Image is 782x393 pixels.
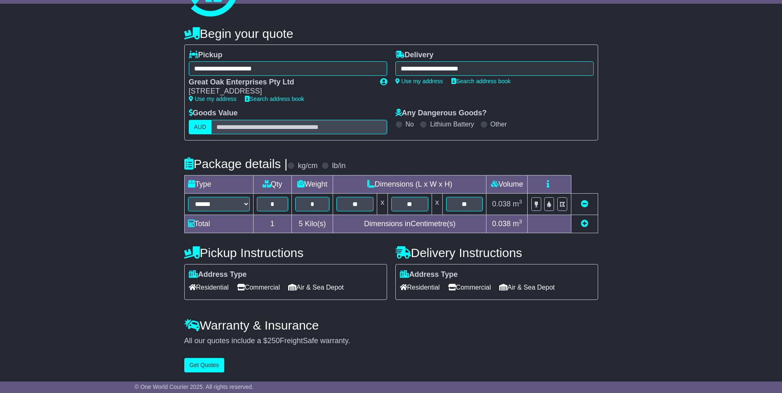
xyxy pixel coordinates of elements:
[291,175,333,193] td: Weight
[189,96,237,102] a: Use my address
[395,51,434,60] label: Delivery
[298,220,303,228] span: 5
[245,96,304,102] a: Search address book
[492,220,511,228] span: 0.038
[184,157,288,171] h4: Package details |
[184,337,598,346] div: All our quotes include a $ FreightSafe warranty.
[400,281,440,294] span: Residential
[519,199,522,205] sup: 3
[332,161,345,171] label: lb/in
[395,78,443,84] a: Use my address
[184,358,225,372] button: Get Quotes
[486,175,528,193] td: Volume
[581,220,588,228] a: Add new item
[400,270,458,279] label: Address Type
[184,175,253,193] td: Type
[395,109,487,118] label: Any Dangerous Goods?
[189,51,223,60] label: Pickup
[184,246,387,260] h4: Pickup Instructions
[513,220,522,228] span: m
[291,215,333,233] td: Kilo(s)
[406,120,414,128] label: No
[184,318,598,332] h4: Warranty & Insurance
[448,281,491,294] span: Commercial
[189,109,238,118] label: Goods Value
[189,281,229,294] span: Residential
[499,281,555,294] span: Air & Sea Depot
[333,215,486,233] td: Dimensions in Centimetre(s)
[184,215,253,233] td: Total
[395,246,598,260] h4: Delivery Instructions
[237,281,280,294] span: Commercial
[451,78,511,84] a: Search address book
[513,200,522,208] span: m
[333,175,486,193] td: Dimensions (L x W x H)
[189,120,212,134] label: AUD
[189,87,372,96] div: [STREET_ADDRESS]
[492,200,511,208] span: 0.038
[581,200,588,208] a: Remove this item
[184,27,598,40] h4: Begin your quote
[288,281,344,294] span: Air & Sea Depot
[430,120,474,128] label: Lithium Battery
[268,337,280,345] span: 250
[253,215,291,233] td: 1
[189,270,247,279] label: Address Type
[134,384,254,390] span: © One World Courier 2025. All rights reserved.
[253,175,291,193] td: Qty
[298,161,317,171] label: kg/cm
[519,218,522,225] sup: 3
[432,193,442,215] td: x
[491,120,507,128] label: Other
[377,193,388,215] td: x
[189,78,372,87] div: Great Oak Enterprises Pty Ltd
